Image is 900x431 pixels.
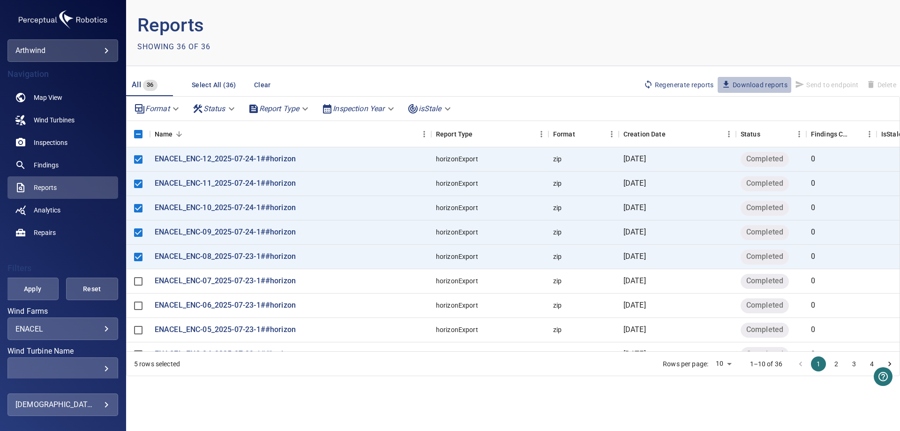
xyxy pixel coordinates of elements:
[132,80,141,89] span: All
[548,121,619,147] div: Format
[7,221,118,244] a: repairs noActive
[155,203,296,213] p: ENACEL_ENC-10_2025-07-24-1##horizon
[16,8,110,32] img: arthwind-logo
[436,203,478,212] div: horizonExport
[811,227,815,238] p: 0
[882,356,897,371] button: Go to next page
[404,100,457,117] div: isStale
[750,359,783,369] p: 1–10 of 36
[155,178,296,189] a: ENACEL_ENC-11_2025-07-24-1##horizon
[34,160,59,170] span: Findings
[203,104,225,113] em: Status
[741,276,789,287] span: Completed
[7,278,59,300] button: Apply
[811,349,815,360] p: 0
[811,300,815,311] p: 0
[34,115,75,125] span: Wind Turbines
[7,318,118,340] div: Wind Farms
[436,325,478,334] div: horizonExport
[623,178,646,189] p: [DATE]
[472,128,486,141] button: Sort
[130,100,185,117] div: Format
[623,121,666,147] div: Creation Date
[436,179,478,188] div: horizonExport
[811,325,815,335] p: 0
[7,357,118,380] div: Wind Turbine Name
[553,154,562,164] div: zip
[849,128,862,141] button: Sort
[155,300,296,311] a: ENACEL_ENC-06_2025-07-23-1##horizon
[417,127,431,141] button: Menu
[623,300,646,311] p: [DATE]
[553,179,562,188] div: zip
[623,203,646,213] p: [DATE]
[741,300,789,311] span: Completed
[34,93,62,102] span: Map View
[66,278,118,300] button: Reset
[155,227,296,238] p: ENACEL_ENC-09_2025-07-24-1##horizon
[862,127,877,141] button: Menu
[811,276,815,287] p: 0
[605,127,619,141] button: Menu
[722,127,736,141] button: Menu
[155,349,296,360] a: ENACEL_ENC-04_2025-07-23-1##horizon
[623,325,646,335] p: [DATE]
[244,100,315,117] div: Report Type
[553,227,562,237] div: zip
[666,128,679,141] button: Sort
[155,251,296,262] a: ENACEL_ENC-08_2025-07-23-1##horizon
[7,176,118,199] a: reports active
[663,359,708,369] p: Rows per page:
[7,39,118,62] div: arthwind
[7,308,118,315] label: Wind Farms
[436,276,478,286] div: horizonExport
[811,356,826,371] button: page 1
[143,80,157,91] span: 36
[188,100,240,117] div: Status
[259,104,300,113] em: Report Type
[436,121,473,147] div: Report Type
[145,104,170,113] em: Format
[15,325,110,333] div: ENACEL
[436,349,478,359] div: horizonExport
[34,228,56,237] span: Repairs
[7,199,118,221] a: analytics noActive
[741,325,789,335] span: Completed
[333,104,384,113] em: Inspection Year
[864,356,879,371] button: Go to page 4
[811,154,815,165] p: 0
[792,356,899,371] nav: pagination navigation
[18,283,47,295] span: Apply
[811,178,815,189] p: 0
[419,104,442,113] em: isStale
[436,301,478,310] div: horizonExport
[712,357,735,371] div: 10
[741,349,789,360] span: Completed
[7,86,118,109] a: map noActive
[155,121,173,147] div: Name
[806,121,877,147] div: Findings Count
[155,325,296,335] a: ENACEL_ENC-05_2025-07-23-1##horizon
[155,154,296,165] p: ENACEL_ENC-12_2025-07-24-1##horizon
[644,80,714,90] span: Regenerate reports
[7,109,118,131] a: windturbines noActive
[623,251,646,262] p: [DATE]
[553,349,562,359] div: zip
[7,69,118,79] h4: Navigation
[553,276,562,286] div: zip
[318,100,399,117] div: Inspection Year
[7,154,118,176] a: findings noActive
[134,359,180,369] div: 5 rows selected
[155,276,296,287] a: ENACEL_ENC-07_2025-07-23-1##horizon
[137,41,210,53] p: Showing 36 of 36
[741,203,789,213] span: Completed
[829,356,844,371] button: Go to page 2
[575,128,588,141] button: Sort
[34,138,67,147] span: Inspections
[741,227,789,238] span: Completed
[553,203,562,212] div: zip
